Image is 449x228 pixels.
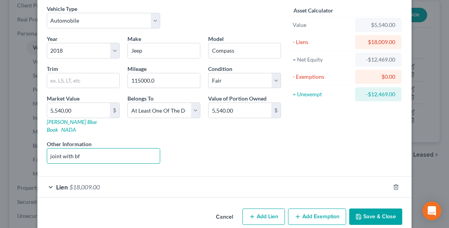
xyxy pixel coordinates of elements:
[47,35,58,43] label: Year
[361,90,395,98] div: -$12,469.00
[209,103,271,118] input: 0.00
[208,35,224,43] label: Model
[361,38,395,46] div: $18,009.00
[209,43,281,58] input: ex. Altima
[293,38,352,46] div: - Liens
[47,73,119,88] input: ex. LS, LT, etc
[127,35,141,42] span: Make
[208,94,267,103] label: Value of Portion Owned
[361,56,395,64] div: -$12,469.00
[47,65,58,73] label: Trim
[349,209,402,225] button: Save & Close
[293,90,352,98] div: = Unexempt
[210,209,239,225] button: Cancel
[361,21,395,29] div: $5,540.00
[47,94,80,103] label: Market Value
[422,201,441,220] div: Open Intercom Messenger
[361,73,395,81] div: $0.00
[242,209,285,225] button: Add Lien
[127,65,147,73] label: Mileage
[293,6,333,14] label: Asset Calculator
[110,103,119,118] div: $
[47,140,92,148] label: Other Information
[56,183,68,191] span: Lien
[47,118,97,133] a: [PERSON_NAME] Blue Book
[293,21,352,29] div: Value
[128,43,200,58] input: ex. Nissan
[293,56,352,64] div: = Net Equity
[293,73,352,81] div: - Exemptions
[288,209,346,225] button: Add Exemption
[128,73,200,88] input: --
[61,126,76,133] a: NADA
[47,148,160,163] input: (optional)
[47,103,110,118] input: 0.00
[271,103,281,118] div: $
[47,5,77,13] label: Vehicle Type
[127,95,154,102] span: Belongs To
[208,65,232,73] label: Condition
[69,183,100,191] span: $18,009.00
